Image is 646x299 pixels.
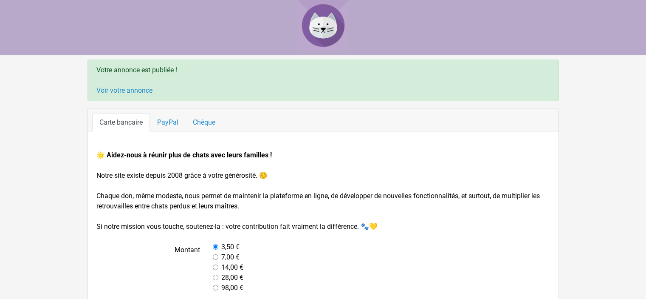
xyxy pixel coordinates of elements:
a: PayPal [150,114,186,131]
a: Chèque [186,114,223,131]
label: 98,00 € [221,283,243,293]
a: Carte bancaire [92,114,150,131]
a: Voir votre annonce [96,86,152,94]
label: 14,00 € [221,262,243,273]
label: 28,00 € [221,273,243,283]
strong: 🌟 Aidez-nous à réunir plus de chats avec leurs familles ! [96,151,272,159]
label: 7,00 € [221,252,240,262]
div: Votre annonce est publiée ! [87,60,559,101]
label: Montant [90,242,207,293]
label: 3,50 € [221,242,240,252]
